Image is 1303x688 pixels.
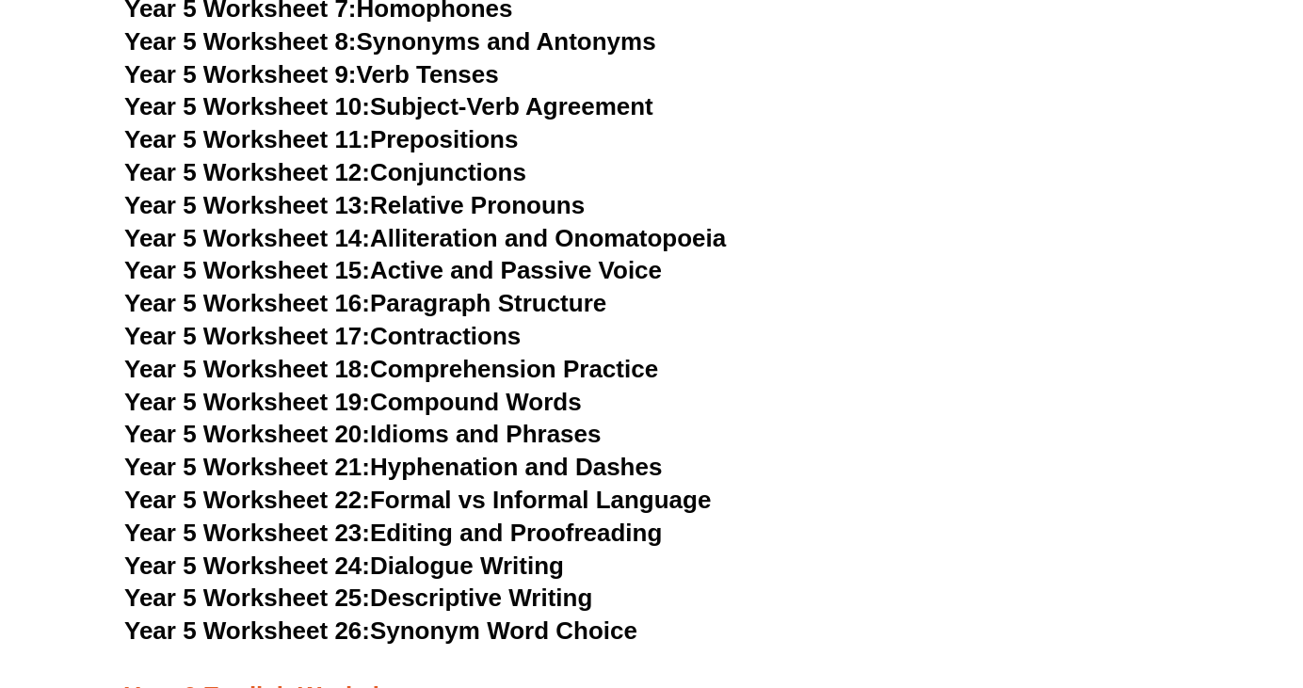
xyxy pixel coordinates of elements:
[124,191,585,219] a: Year 5 Worksheet 13:Relative Pronouns
[124,584,370,612] span: Year 5 Worksheet 25:
[124,519,662,547] a: Year 5 Worksheet 23:Editing and Proofreading
[124,355,658,383] a: Year 5 Worksheet 18:Comprehension Practice
[124,453,662,481] a: Year 5 Worksheet 21:Hyphenation and Dashes
[124,60,357,88] span: Year 5 Worksheet 9:
[124,486,711,514] a: Year 5 Worksheet 22:Formal vs Informal Language
[124,355,370,383] span: Year 5 Worksheet 18:
[124,552,564,580] a: Year 5 Worksheet 24:Dialogue Writing
[124,584,592,612] a: Year 5 Worksheet 25:Descriptive Writing
[124,289,370,317] span: Year 5 Worksheet 16:
[124,27,656,56] a: Year 5 Worksheet 8:Synonyms and Antonyms
[124,420,370,448] span: Year 5 Worksheet 20:
[124,92,370,120] span: Year 5 Worksheet 10:
[124,388,370,416] span: Year 5 Worksheet 19:
[124,486,370,514] span: Year 5 Worksheet 22:
[124,552,370,580] span: Year 5 Worksheet 24:
[124,158,370,186] span: Year 5 Worksheet 12:
[124,224,370,252] span: Year 5 Worksheet 14:
[124,60,499,88] a: Year 5 Worksheet 9:Verb Tenses
[1209,515,1303,688] iframe: Chat Widget
[124,125,518,153] a: Year 5 Worksheet 11:Prepositions
[124,92,653,120] a: Year 5 Worksheet 10:Subject-Verb Agreement
[124,453,370,481] span: Year 5 Worksheet 21:
[124,158,526,186] a: Year 5 Worksheet 12:Conjunctions
[124,322,521,350] a: Year 5 Worksheet 17:Contractions
[124,256,370,284] span: Year 5 Worksheet 15:
[124,289,606,317] a: Year 5 Worksheet 16:Paragraph Structure
[124,388,582,416] a: Year 5 Worksheet 19:Compound Words
[124,616,637,645] a: Year 5 Worksheet 26:Synonym Word Choice
[124,322,370,350] span: Year 5 Worksheet 17:
[124,27,357,56] span: Year 5 Worksheet 8:
[124,256,662,284] a: Year 5 Worksheet 15:Active and Passive Voice
[124,125,370,153] span: Year 5 Worksheet 11:
[124,519,370,547] span: Year 5 Worksheet 23:
[124,224,726,252] a: Year 5 Worksheet 14:Alliteration and Onomatopoeia
[124,616,370,645] span: Year 5 Worksheet 26:
[124,191,370,219] span: Year 5 Worksheet 13:
[124,420,601,448] a: Year 5 Worksheet 20:Idioms and Phrases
